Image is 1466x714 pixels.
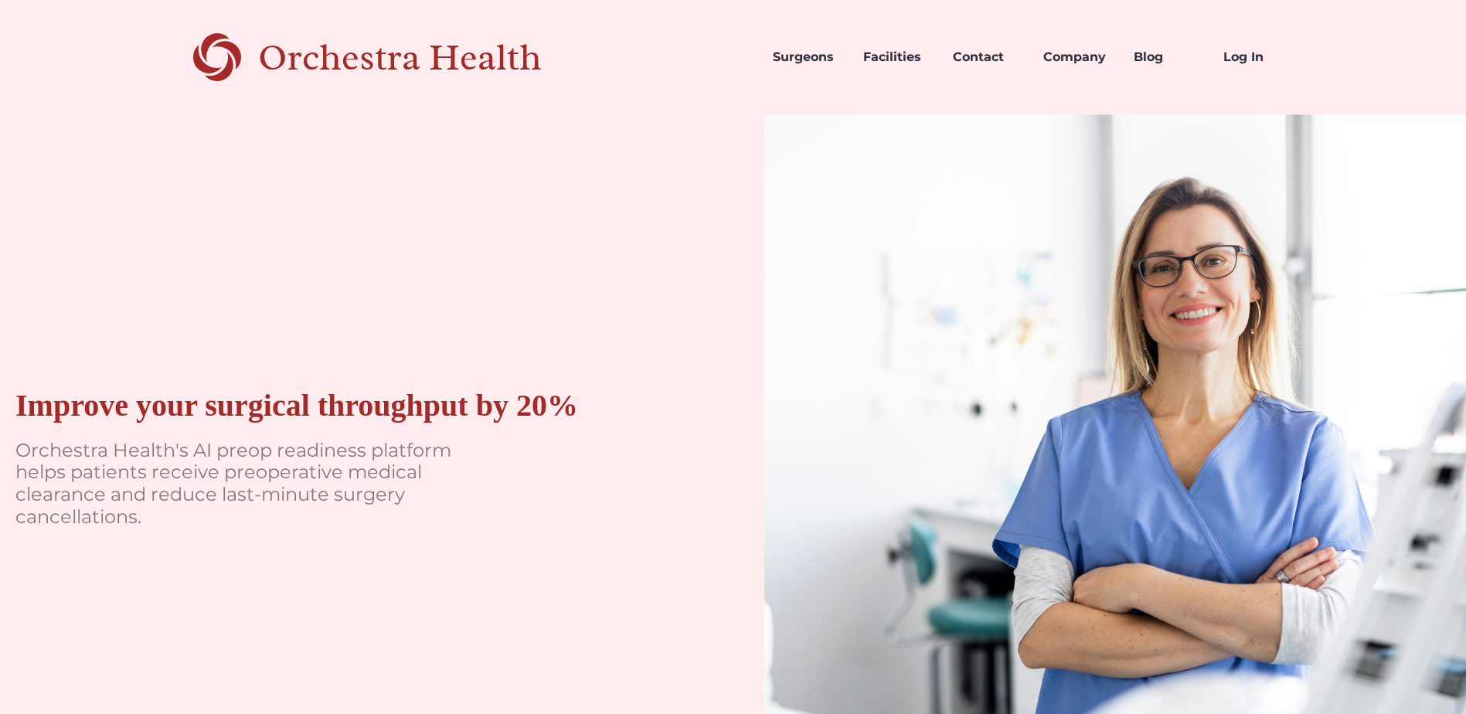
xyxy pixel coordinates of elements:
[165,31,596,83] a: home
[760,31,851,83] a: Surgeons
[258,42,596,73] div: Orchestra Health
[1031,31,1121,83] a: Company
[15,387,578,424] div: Improve your surgical throughput by 20%
[851,31,941,83] a: Facilities
[1121,31,1212,83] a: Blog
[1211,31,1301,83] a: Log In
[940,31,1031,83] a: Contact
[15,440,479,529] p: Orchestra Health's AI preop readiness platform helps patients receive preoperative medical cleara...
